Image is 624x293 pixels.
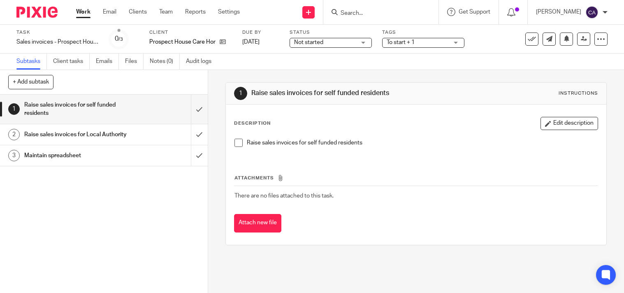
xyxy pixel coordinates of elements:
[125,53,144,70] a: Files
[540,117,598,130] button: Edit description
[340,10,414,17] input: Search
[8,75,53,89] button: + Add subtask
[382,29,464,36] label: Tags
[234,193,334,199] span: There are no files attached to this task.
[103,8,116,16] a: Email
[16,38,99,46] div: Sales invoices - Prospect House Care Home
[96,53,119,70] a: Emails
[16,7,58,18] img: Pixie
[290,29,372,36] label: Status
[459,9,490,15] span: Get Support
[247,139,598,147] p: Raise sales invoices for self funded residents
[149,29,232,36] label: Client
[234,87,247,100] div: 1
[115,34,123,44] div: 0
[387,40,415,45] span: To start + 1
[242,39,260,45] span: [DATE]
[24,99,130,120] h1: Raise sales invoices for self funded residents
[24,128,130,141] h1: Raise sales invoices for Local Authority
[16,29,99,36] label: Task
[585,6,598,19] img: svg%3E
[76,8,90,16] a: Work
[8,103,20,115] div: 1
[185,8,206,16] a: Reports
[159,8,173,16] a: Team
[149,38,216,46] p: Prospect House Care Home
[24,149,130,162] h1: Maintain spreadsheet
[129,8,147,16] a: Clients
[118,37,123,42] small: /3
[186,53,218,70] a: Audit logs
[16,53,47,70] a: Subtasks
[218,8,240,16] a: Settings
[234,176,274,180] span: Attachments
[559,90,598,97] div: Instructions
[53,53,90,70] a: Client tasks
[150,53,180,70] a: Notes (0)
[234,120,271,127] p: Description
[294,40,323,45] span: Not started
[8,129,20,140] div: 2
[251,89,434,98] h1: Raise sales invoices for self funded residents
[536,8,581,16] p: [PERSON_NAME]
[242,29,279,36] label: Due by
[234,214,281,233] button: Attach new file
[8,150,20,161] div: 3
